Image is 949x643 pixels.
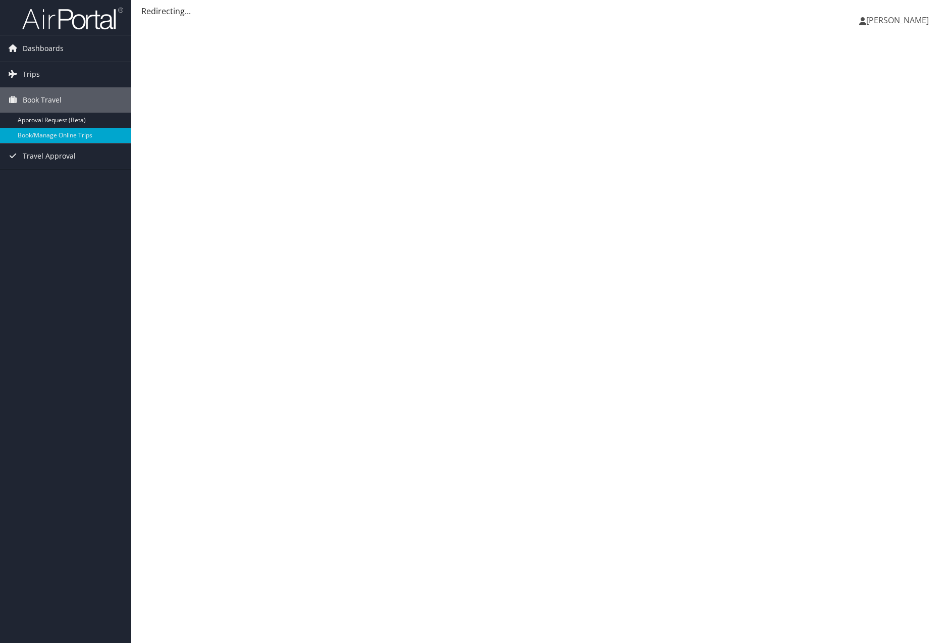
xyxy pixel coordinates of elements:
[23,87,62,113] span: Book Travel
[859,5,939,35] a: [PERSON_NAME]
[23,143,76,169] span: Travel Approval
[23,62,40,87] span: Trips
[23,36,64,61] span: Dashboards
[866,15,929,26] span: [PERSON_NAME]
[141,5,939,17] div: Redirecting...
[22,7,123,30] img: airportal-logo.png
